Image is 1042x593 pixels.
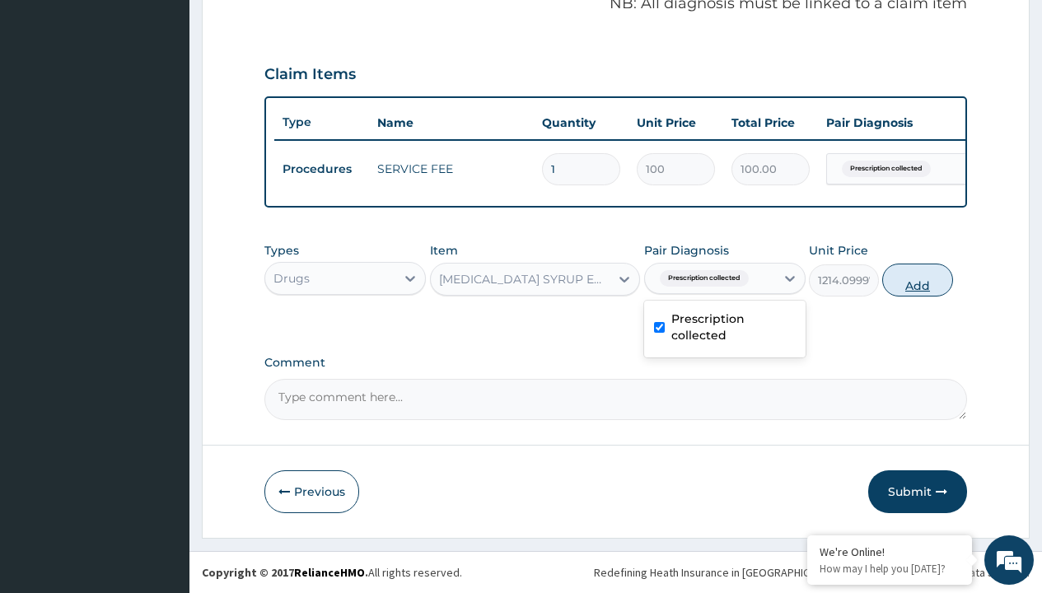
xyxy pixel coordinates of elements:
[274,154,369,184] td: Procedures
[294,565,365,580] a: RelianceHMO
[594,564,1030,581] div: Redefining Heath Insurance in [GEOGRAPHIC_DATA] using Telemedicine and Data Science!
[264,66,356,84] h3: Claim Items
[30,82,67,124] img: d_794563401_company_1708531726252_794563401
[882,264,952,296] button: Add
[628,106,723,139] th: Unit Price
[534,106,628,139] th: Quantity
[189,551,1042,593] footer: All rights reserved.
[8,408,314,465] textarea: Type your message and hit 'Enter'
[270,8,310,48] div: Minimize live chat window
[820,544,960,559] div: We're Online!
[96,186,227,353] span: We're online!
[202,565,368,580] strong: Copyright © 2017 .
[430,242,458,259] label: Item
[264,470,359,513] button: Previous
[86,92,277,114] div: Chat with us now
[439,271,612,287] div: [MEDICAL_DATA] SYRUP EMZOR/[PERSON_NAME]
[842,161,931,177] span: Prescription collected
[809,242,868,259] label: Unit Price
[644,242,729,259] label: Pair Diagnosis
[264,244,299,258] label: Types
[273,270,310,287] div: Drugs
[369,106,534,139] th: Name
[660,270,749,287] span: Prescription collected
[723,106,818,139] th: Total Price
[274,107,369,138] th: Type
[868,470,967,513] button: Submit
[671,311,796,343] label: Prescription collected
[820,562,960,576] p: How may I help you today?
[818,106,999,139] th: Pair Diagnosis
[264,356,967,370] label: Comment
[369,152,534,185] td: SERVICE FEE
